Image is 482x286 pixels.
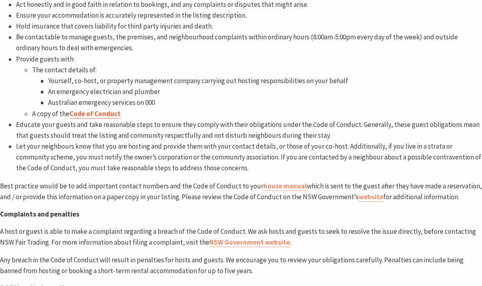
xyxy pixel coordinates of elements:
[209,238,290,247] a: NSW Government website
[16,32,482,53] li: Be contactable to manage guests, the premises, and neighbourhood complaints within ordinary hours...
[48,97,482,108] li: Australian emergency services on 000
[16,119,482,141] li: Educate your guests and take reasonable steps to ensure they comply with their obligations under ...
[48,86,482,97] li: An emergency electrician and plumber
[16,54,482,119] li: Provide guests with:
[32,65,482,108] li: The contact details of:
[48,76,482,86] li: Yourself, co-host, or property management company carrying out hosting responsibilities on your b...
[32,108,482,119] li: A copy of the
[69,109,121,118] a: Code of Conduct
[16,141,482,174] li: Let your neighbours know that you are hosting and provide them with your contact details, or thos...
[16,21,482,32] li: Hold insurance that covers liability for third party injuries and death.
[263,182,307,191] a: house manual
[358,192,383,202] a: website
[16,10,482,21] li: Ensure your accommodation is accurately represented in the listing description.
